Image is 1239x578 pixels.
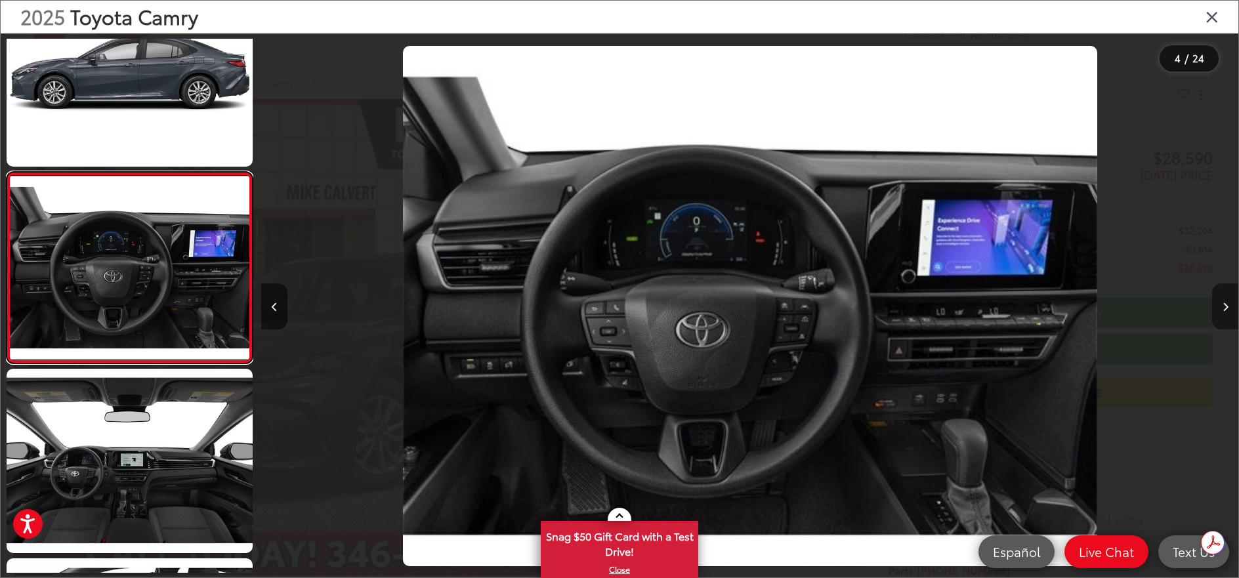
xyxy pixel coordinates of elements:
[403,46,1097,566] img: 2025 Toyota Camry LE
[7,176,251,359] img: 2025 Toyota Camry LE
[1212,283,1238,329] button: Next image
[1072,543,1141,560] span: Live Chat
[986,543,1047,560] span: Español
[262,46,1239,566] div: 2025 Toyota Camry LE 3
[1064,535,1148,568] a: Live Chat
[542,522,697,562] span: Snag $50 Gift Card with a Test Drive!
[261,283,287,329] button: Previous image
[1206,8,1219,25] i: Close gallery
[1175,51,1181,65] span: 4
[1166,543,1221,560] span: Text Us
[70,2,198,30] span: Toyota Camry
[20,2,65,30] span: 2025
[1192,51,1204,65] span: 24
[1183,54,1190,63] span: /
[978,535,1055,568] a: Español
[4,367,255,555] img: 2025 Toyota Camry LE
[1158,535,1229,568] a: Text Us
